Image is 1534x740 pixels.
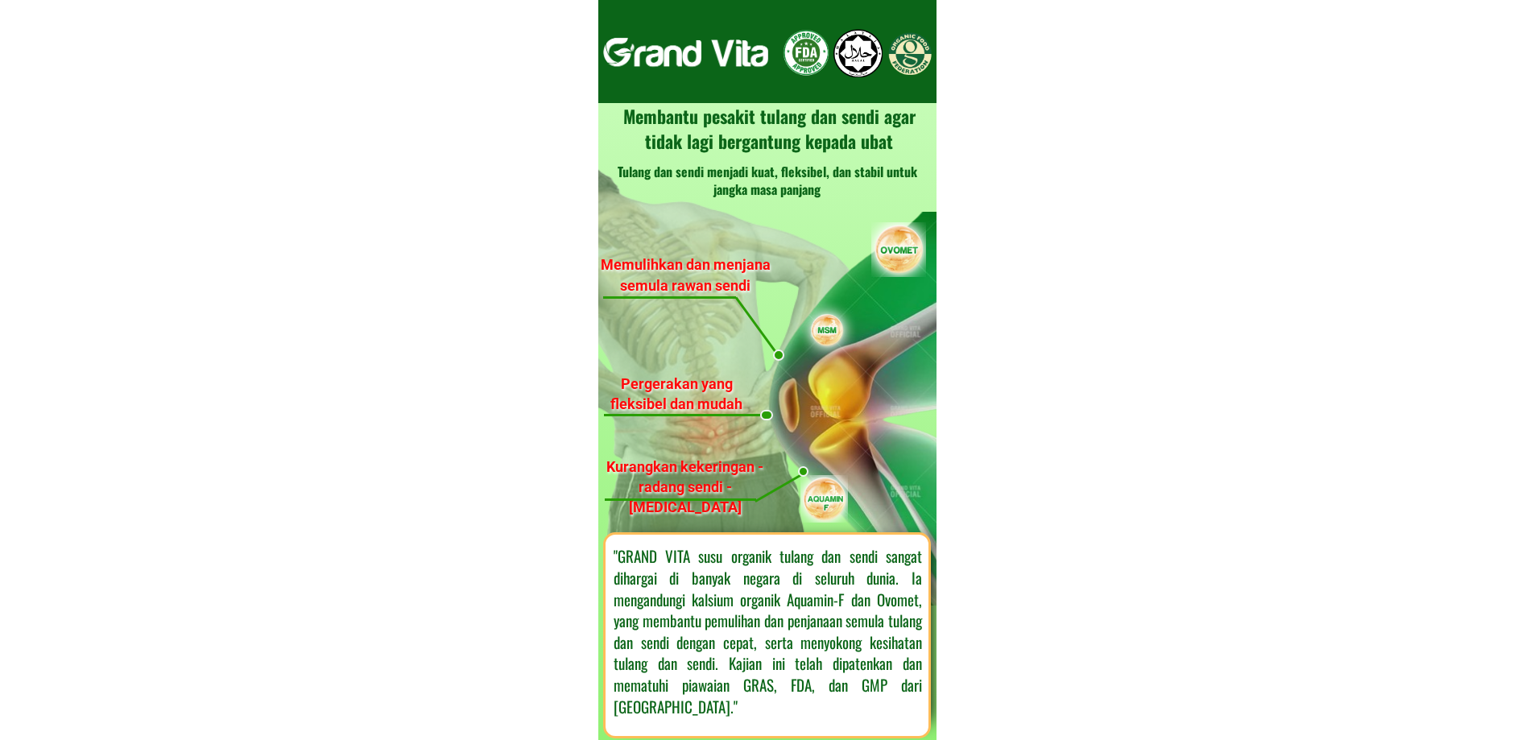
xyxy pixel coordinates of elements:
h3: Tulang dan sendi menjadi kuat, fleksibel, dan stabil untuk jangka masa panjang [604,163,930,199]
h3: Memulihkan dan menjana semula rawan sendi [598,254,773,295]
h3: Pergerakan yang fleksibel dan mudah [594,374,759,414]
h3: "GRAND VITA susu organik tulang dan sendi sangat dihargai di banyak negara di seluruh dunia. Ia m... [614,545,922,717]
h3: Kurangkan kekeringan - radang sendi - [MEDICAL_DATA] [603,457,767,518]
div: Membantu pesakit tulang dan sendi agar tidak lagi bergantung kepada ubat [607,104,931,154]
